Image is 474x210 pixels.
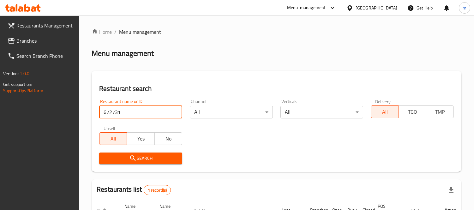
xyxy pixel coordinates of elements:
h2: Menu management [92,48,154,58]
button: Search [99,153,182,164]
a: Support.OpsPlatform [3,87,43,95]
label: Upsell [104,126,115,130]
span: Version: [3,69,19,78]
span: TGO [401,107,424,117]
div: [GEOGRAPHIC_DATA] [356,4,397,11]
button: Yes [127,132,154,145]
a: Home [92,28,112,36]
nav: breadcrumb [92,28,461,36]
span: Menu management [119,28,161,36]
label: Delivery [375,99,391,104]
div: Export file [444,183,459,198]
div: All [280,106,363,118]
span: 1.0.0 [20,69,29,78]
span: Branches [16,37,74,45]
button: TMP [426,105,454,118]
span: 1 record(s) [144,187,171,193]
h2: Restaurant search [99,84,454,93]
input: Search for restaurant name or ID.. [99,106,182,118]
li: / [114,28,117,36]
span: Get support on: [3,80,32,88]
span: Search [104,154,177,162]
button: No [154,132,182,145]
a: Restaurants Management [3,18,79,33]
div: All [190,106,273,118]
button: All [371,105,399,118]
span: Restaurants Management [16,22,74,29]
button: TGO [399,105,426,118]
span: Yes [129,134,152,143]
div: Menu-management [287,4,326,12]
span: No [157,134,180,143]
span: m [463,4,466,11]
a: Search Branch Phone [3,48,79,63]
span: All [374,107,396,117]
span: Search Branch Phone [16,52,74,60]
a: Branches [3,33,79,48]
h2: Restaurants list [97,185,171,195]
span: TMP [429,107,451,117]
div: Total records count [144,185,171,195]
span: All [102,134,124,143]
button: All [99,132,127,145]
